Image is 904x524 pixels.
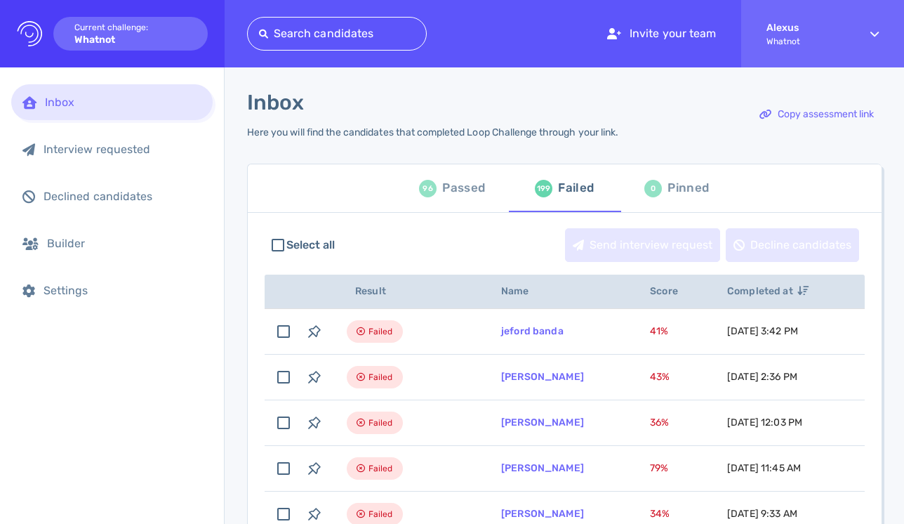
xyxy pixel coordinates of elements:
[286,237,335,254] span: Select all
[419,180,437,197] div: 96
[330,275,484,309] th: Result
[247,90,304,115] h1: Inbox
[727,508,797,520] span: [DATE] 9:33 AM
[650,417,669,428] span: 36 %
[501,417,584,428] a: [PERSON_NAME]
[247,126,618,138] div: Here you will find the candidates that completed Loop Challenge through your link.
[565,228,720,262] button: Send interview request
[44,284,201,297] div: Settings
[727,325,798,337] span: [DATE] 3:42 PM
[727,462,801,474] span: [DATE] 11:45 AM
[368,460,393,477] span: Failed
[45,96,201,109] div: Inbox
[727,285,809,297] span: Completed at
[44,143,201,156] div: Interview requested
[368,323,393,340] span: Failed
[368,414,393,431] span: Failed
[368,506,393,523] span: Failed
[644,180,662,197] div: 0
[442,178,485,199] div: Passed
[501,508,584,520] a: [PERSON_NAME]
[650,325,668,337] span: 41 %
[726,228,859,262] button: Decline candidates
[44,190,201,203] div: Declined candidates
[752,98,882,131] button: Copy assessment link
[501,285,545,297] span: Name
[650,462,668,474] span: 79 %
[727,371,797,383] span: [DATE] 2:36 PM
[47,237,201,250] div: Builder
[766,37,845,46] span: Whatnot
[368,369,393,386] span: Failed
[752,98,881,131] div: Copy assessment link
[766,22,845,34] strong: Alexus
[650,508,670,520] span: 34 %
[667,178,709,199] div: Pinned
[558,178,594,199] div: Failed
[650,371,670,383] span: 43 %
[501,325,564,337] a: jeford banda
[726,229,858,261] div: Decline candidates
[727,417,802,428] span: [DATE] 12:03 PM
[566,229,719,261] div: Send interview request
[501,371,584,383] a: [PERSON_NAME]
[650,285,693,297] span: Score
[501,462,584,474] a: [PERSON_NAME]
[535,180,552,197] div: 199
